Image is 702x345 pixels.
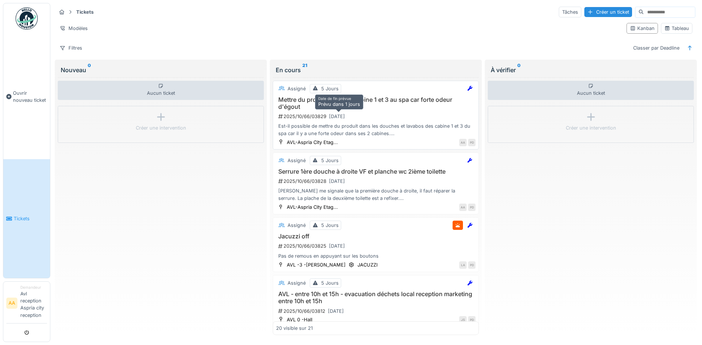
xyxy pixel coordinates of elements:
[468,261,476,269] div: PD
[287,316,312,323] div: AVL 0 -Hall
[321,157,339,164] div: 5 Jours
[459,139,467,146] div: AA
[488,81,694,100] div: Aucun ticket
[73,9,97,16] strong: Tickets
[468,204,476,211] div: PD
[288,279,306,287] div: Assigné
[630,25,655,32] div: Kanban
[287,204,338,211] div: AVL-Aspria City Etag...
[559,7,581,17] div: Tâches
[329,113,345,120] div: [DATE]
[276,325,313,332] div: 20 visible sur 21
[58,81,264,100] div: Aucun ticket
[517,66,521,74] sup: 0
[56,43,85,53] div: Filtres
[276,187,476,201] div: [PERSON_NAME] me signale que la première douche à droite, il faut réparer la serrure. La plache d...
[459,261,467,269] div: LA
[318,96,360,101] h6: Date de fin prévue
[276,252,476,259] div: Pas de remous en appuyant sur les boutons
[328,308,344,315] div: [DATE]
[14,215,47,222] span: Tickets
[278,241,476,251] div: 2025/10/66/03825
[276,233,476,240] h3: Jacuzzi off
[20,285,47,290] div: Demandeur
[6,298,17,309] li: AA
[56,23,91,34] div: Modèles
[459,204,467,211] div: AA
[664,25,689,32] div: Tableau
[329,178,345,185] div: [DATE]
[468,316,476,324] div: PD
[287,139,338,146] div: AVL-Aspria City Etag...
[16,7,38,30] img: Badge_color-CXgf-gQk.svg
[276,123,476,137] div: Est-il possible de mettre du produit dans les douches et lavabos des cabine 1 et 3 du spa car il ...
[468,139,476,146] div: PD
[136,124,186,131] div: Créer une intervention
[6,285,47,324] a: AA DemandeurAvl reception Aspria city reception
[3,34,50,159] a: Ouvrir nouveau ticket
[288,85,306,92] div: Assigné
[491,66,691,74] div: À vérifier
[321,222,339,229] div: 5 Jours
[357,261,377,268] div: JACUZZI
[276,96,476,110] h3: Mettre du produit dans les cabine 1 et 3 au spa car forte odeur d'égout
[584,7,632,17] div: Créer un ticket
[287,261,346,268] div: AVL -3 -[PERSON_NAME]
[302,66,307,74] sup: 21
[288,222,306,229] div: Assigné
[321,279,339,287] div: 5 Jours
[321,85,339,92] div: 5 Jours
[3,159,50,278] a: Tickets
[13,90,47,104] span: Ouvrir nouveau ticket
[630,43,683,53] div: Classer par Deadline
[61,66,261,74] div: Nouveau
[278,177,476,186] div: 2025/10/66/03828
[329,242,345,249] div: [DATE]
[276,291,476,305] h3: AVL - entre 10h et 15h - evacuation déchets local reception marketing entre 10h et 15h
[278,112,476,121] div: 2025/10/66/03829
[288,157,306,164] div: Assigné
[278,307,476,316] div: 2025/10/66/03812
[459,316,467,324] div: JS
[276,66,476,74] div: En cours
[566,124,616,131] div: Créer une intervention
[315,94,363,110] div: Prévu dans 1 jours
[88,66,91,74] sup: 0
[20,285,47,322] li: Avl reception Aspria city reception
[276,168,476,175] h3: Serrure 1ère douche à droite VF et planche wc 2ième toilette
